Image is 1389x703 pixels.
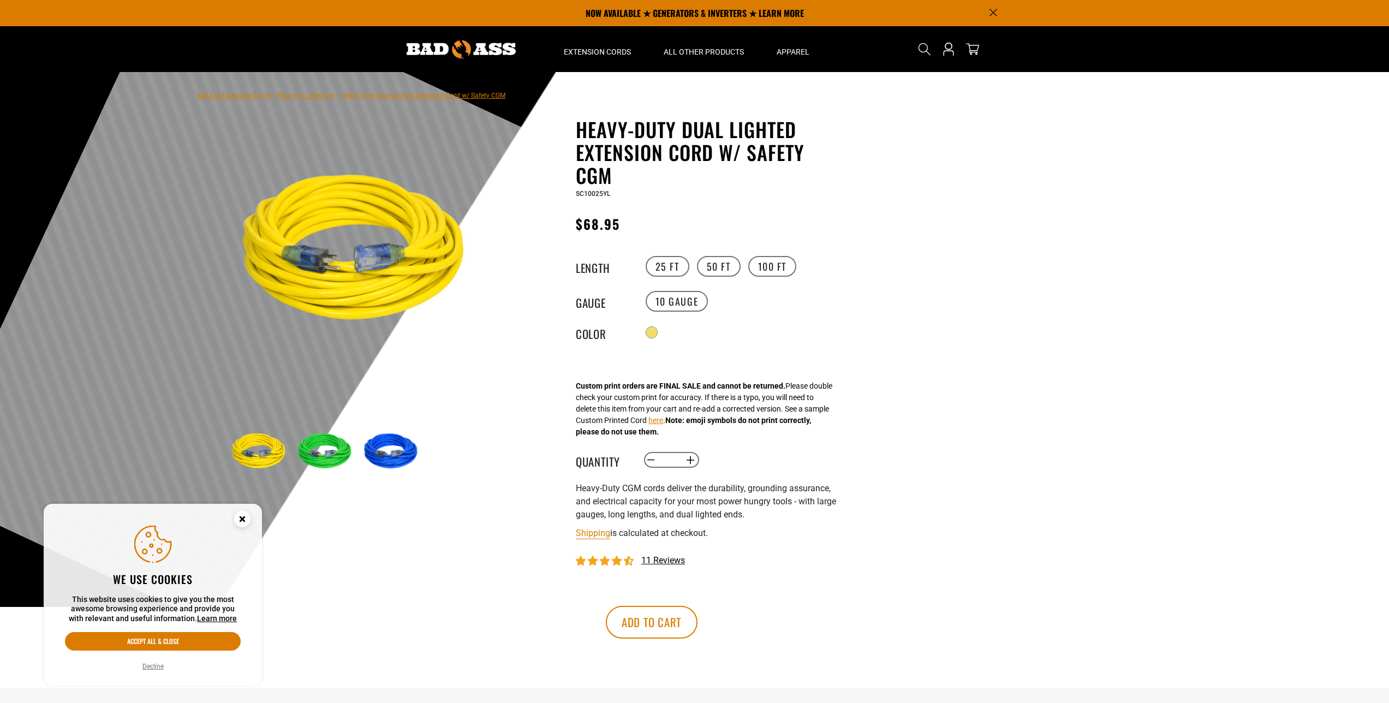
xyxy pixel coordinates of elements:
[576,214,620,234] span: $68.95
[576,556,636,567] span: 4.64 stars
[576,483,836,520] span: Heavy-Duty CGM cords deliver the durability, grounding assurance, and electrical capacity for you...
[647,26,760,72] summary: All Other Products
[648,415,663,426] button: here
[576,325,630,339] legend: Color
[641,555,685,565] span: 11 reviews
[547,26,647,72] summary: Extension Cords
[197,614,237,623] a: Learn more
[65,595,241,624] p: This website uses cookies to give you the most awesome browsing experience and provide you with r...
[65,572,241,586] h2: We use cookies
[337,92,339,99] span: ›
[576,416,811,436] strong: Note: emoji symbols do not print correctly, please do not use them.
[748,256,797,277] label: 100 FT
[196,92,270,99] a: Bad Ass Extension Cords
[760,26,826,72] summary: Apparel
[576,294,630,308] legend: Gauge
[576,380,832,438] div: Please double check your custom print for accuracy. If there is a typo, you will need to delete t...
[229,420,292,484] img: yellow
[564,47,631,57] span: Extension Cords
[697,256,741,277] label: 50 FT
[576,526,843,540] div: is calculated at checkout.
[277,92,335,99] a: Return to Collection
[606,606,698,639] button: Add to cart
[646,256,689,277] label: 25 FT
[576,259,630,273] legend: Length
[295,420,358,484] img: green
[44,504,262,686] aside: Cookie Consent
[407,40,516,58] img: Bad Ass Extension Cords
[576,528,610,538] a: Shipping
[272,92,275,99] span: ›
[576,382,785,390] strong: Custom print orders are FINAL SALE and cannot be returned.
[664,47,744,57] span: All Other Products
[341,92,505,99] span: Heavy-Duty Dual Lighted Extension Cord w/ Safety CGM
[576,118,843,187] h1: Heavy-Duty Dual Lighted Extension Cord w/ Safety CGM
[139,661,167,672] button: Decline
[646,291,708,312] label: 10 Gauge
[65,632,241,651] button: Accept all & close
[916,40,933,58] summary: Search
[229,120,492,383] img: yellow
[576,453,630,467] label: Quantity
[777,47,809,57] span: Apparel
[361,420,424,484] img: blue
[576,190,610,198] span: SC10025YL
[196,88,505,102] nav: breadcrumbs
